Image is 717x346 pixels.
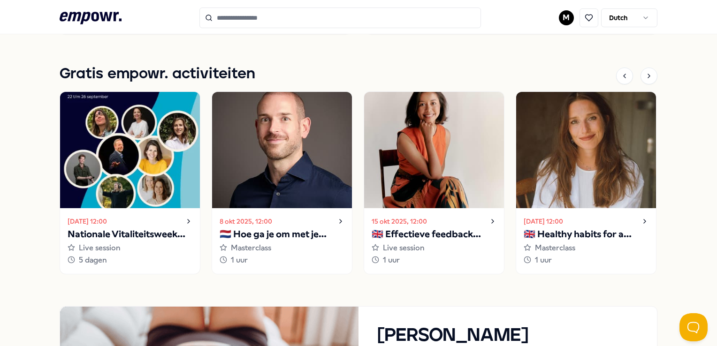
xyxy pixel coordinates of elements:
div: Live session [372,242,496,254]
time: 8 okt 2025, 12:00 [220,216,272,226]
p: Nationale Vitaliteitsweek 2025 [68,227,192,242]
time: [DATE] 12:00 [524,216,563,226]
p: 🇳🇱 Hoe ga je om met je innerlijke criticus? [220,227,344,242]
div: Masterclass [524,242,648,254]
h1: Gratis empowr. activiteiten [60,62,255,86]
img: activity image [516,92,656,208]
div: 1 uur [220,254,344,266]
img: activity image [60,92,200,208]
div: Live session [68,242,192,254]
p: 🇬🇧 Effectieve feedback geven en ontvangen [372,227,496,242]
a: [DATE] 12:00🇬🇧 Healthy habits for a stress-free start to the yearMasterclass1 uur [516,91,656,274]
div: 1 uur [524,254,648,266]
a: [DATE] 12:00Nationale Vitaliteitsweek 2025Live session5 dagen [60,91,200,274]
p: 🇬🇧 Healthy habits for a stress-free start to the year [524,227,648,242]
button: M [559,10,574,25]
div: 5 dagen [68,254,192,266]
iframe: Help Scout Beacon - Open [679,313,708,341]
time: 15 okt 2025, 12:00 [372,216,427,226]
img: activity image [212,92,352,208]
div: Masterclass [220,242,344,254]
input: Search for products, categories or subcategories [199,8,481,28]
a: 15 okt 2025, 12:00🇬🇧 Effectieve feedback geven en ontvangenLive session1 uur [364,91,504,274]
img: activity image [364,92,504,208]
div: 1 uur [372,254,496,266]
a: 8 okt 2025, 12:00🇳🇱 Hoe ga je om met je innerlijke criticus?Masterclass1 uur [212,91,352,274]
time: [DATE] 12:00 [68,216,107,226]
